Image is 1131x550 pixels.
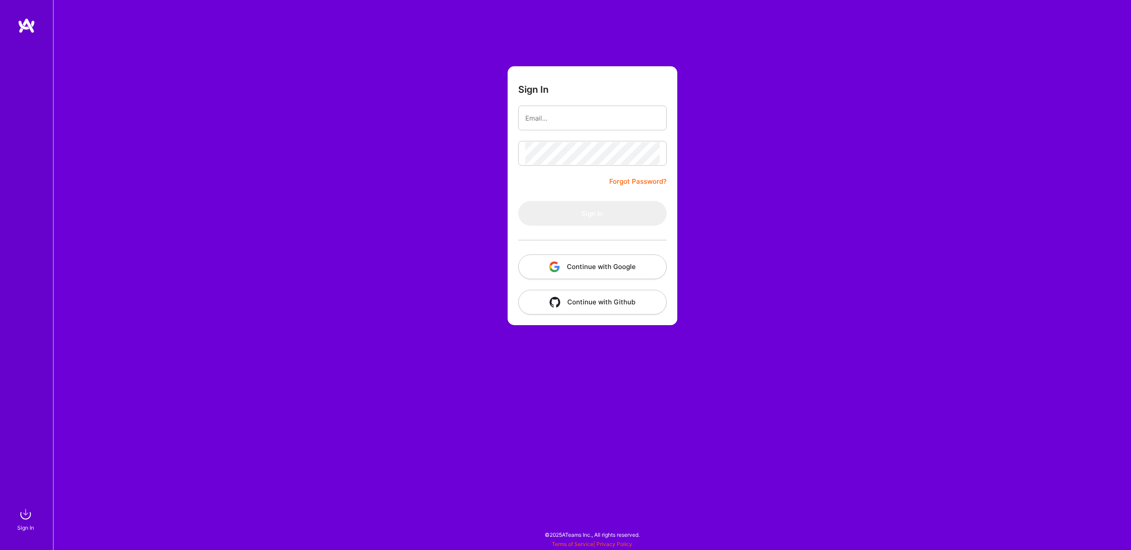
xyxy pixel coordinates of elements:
[552,541,632,547] span: |
[518,254,667,279] button: Continue with Google
[17,523,34,532] div: Sign In
[518,290,667,315] button: Continue with Github
[19,505,34,532] a: sign inSign In
[596,541,632,547] a: Privacy Policy
[518,201,667,226] button: Sign In
[609,176,667,187] a: Forgot Password?
[549,262,560,272] img: icon
[550,297,560,307] img: icon
[17,505,34,523] img: sign in
[525,107,660,129] input: Email...
[18,18,35,34] img: logo
[552,541,593,547] a: Terms of Service
[53,523,1131,546] div: © 2025 ATeams Inc., All rights reserved.
[518,84,549,95] h3: Sign In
